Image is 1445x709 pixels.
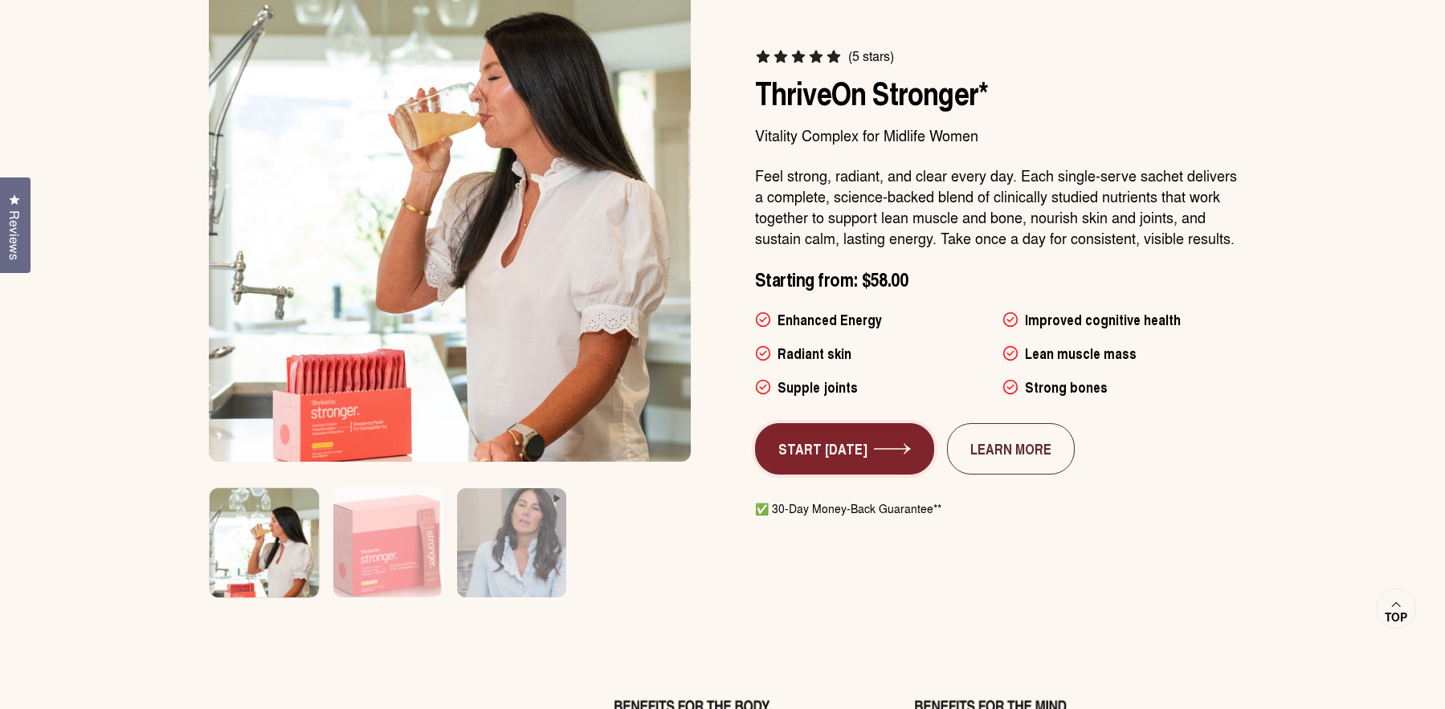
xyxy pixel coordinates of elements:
li: Lean muscle mass [1002,343,1237,364]
span: Top [1385,610,1407,625]
li: Supple joints [755,377,990,397]
span: Reviews [4,210,25,260]
p: Starting from: $58.00 [755,267,1237,291]
span: ThriveOn Stronger* [755,70,989,117]
li: Enhanced Energy [755,309,990,330]
a: LEARN MORE [947,423,1075,475]
a: START [DATE] [755,423,934,475]
p: Feel strong, radiant, and clear every day. Each single-serve sachet delivers a complete, science-... [755,165,1237,248]
img: Box of ThriveOn Stronger supplement with a pink design on a white background [333,488,443,619]
span: (5 stars) [848,48,894,64]
li: Strong bones [1002,377,1237,397]
li: Radiant skin [755,343,990,364]
a: ThriveOn Stronger* [755,69,989,116]
li: Improved cognitive health [1002,309,1237,330]
p: Vitality Complex for Midlife Women [755,124,1237,145]
p: ✅ 30-Day Money-Back Guarantee** [755,500,1237,516]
